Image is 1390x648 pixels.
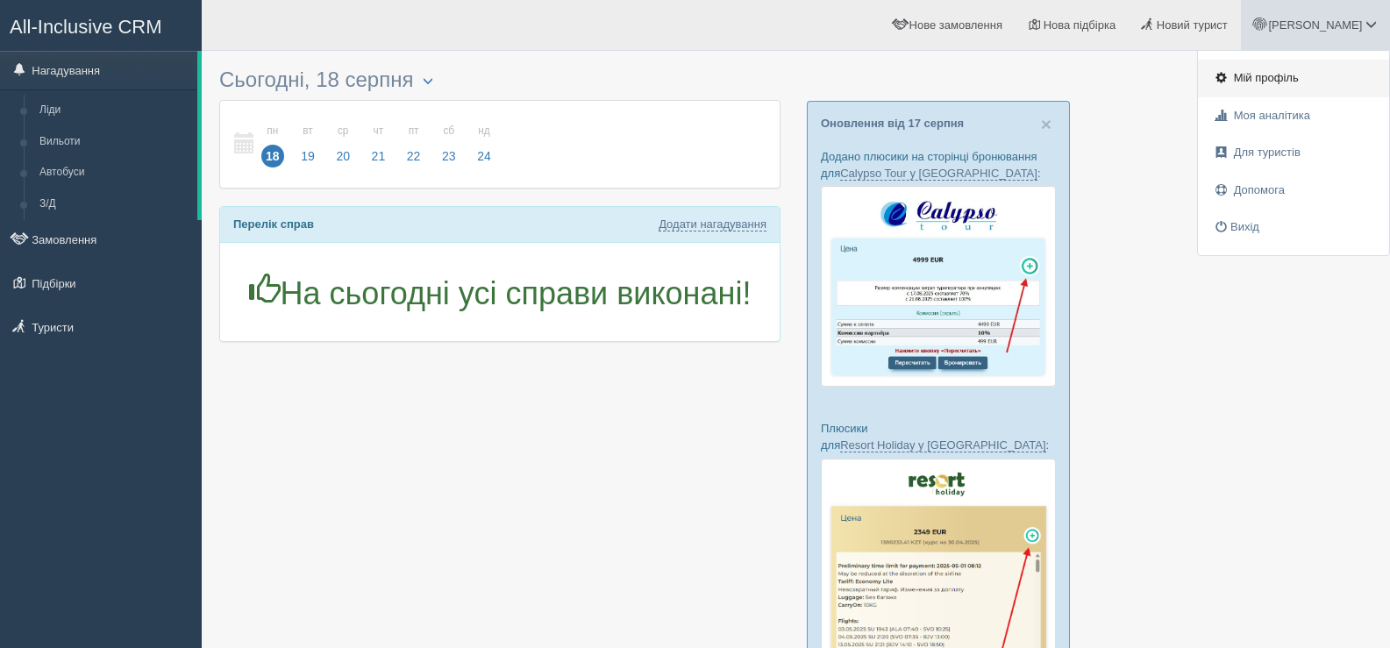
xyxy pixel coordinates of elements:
[296,124,319,139] small: вт
[473,124,495,139] small: нд
[1234,146,1301,159] span: Для туристів
[291,114,324,174] a: вт 19
[1044,18,1116,32] span: Нова підбірка
[1198,134,1389,172] a: Для туристів
[362,114,396,174] a: чт 21
[1268,18,1362,32] span: [PERSON_NAME]
[840,167,1037,181] a: Calypso Tour у [GEOGRAPHIC_DATA]
[659,217,766,231] a: Додати нагадування
[10,16,162,38] span: All-Inclusive CRM
[367,124,390,139] small: чт
[32,95,197,126] a: Ліди
[821,117,964,130] a: Оновлення від 17 серпня
[32,157,197,189] a: Автобуси
[821,186,1056,387] img: calypso-tour-proposal-crm-for-travel-agency.jpg
[32,126,197,158] a: Вильоти
[821,420,1056,453] p: Плюсики для :
[1198,97,1389,135] a: Моя аналітика
[1234,183,1285,196] span: Допомога
[1198,172,1389,210] a: Допомога
[296,145,319,167] span: 19
[438,124,460,139] small: сб
[1234,109,1310,122] span: Моя аналітика
[331,124,354,139] small: ср
[256,114,289,174] a: пн 18
[233,274,766,311] h1: На сьогодні усі справи виконані!
[840,438,1045,452] a: Resort Holiday у [GEOGRAPHIC_DATA]
[473,145,495,167] span: 24
[467,114,496,174] a: нд 24
[403,145,425,167] span: 22
[331,145,354,167] span: 20
[326,114,360,174] a: ср 20
[403,124,425,139] small: пт
[438,145,460,167] span: 23
[909,18,1002,32] span: Нове замовлення
[397,114,431,174] a: пт 22
[1198,209,1389,246] a: Вихід
[261,145,284,167] span: 18
[1198,60,1389,97] a: Мій профіль
[367,145,390,167] span: 21
[432,114,466,174] a: сб 23
[821,148,1056,182] p: Додано плюсики на сторінці бронювання для :
[233,217,314,231] b: Перелік справ
[1157,18,1228,32] span: Новий турист
[1,1,201,49] a: All-Inclusive CRM
[1041,115,1051,133] button: Close
[261,124,284,139] small: пн
[32,189,197,220] a: З/Д
[1234,71,1299,84] span: Мій профіль
[1041,114,1051,134] span: ×
[219,68,781,91] h3: Сьогодні, 18 серпня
